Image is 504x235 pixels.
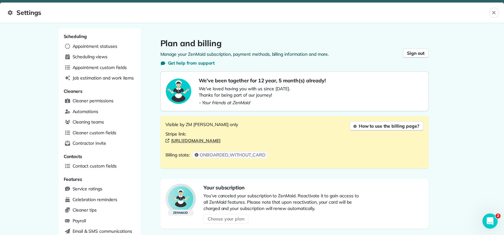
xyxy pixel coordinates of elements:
[73,75,134,81] span: Job estimation and work items
[192,151,268,158] button: ONBOARDED_WITHOUT_CARD
[199,86,326,92] span: We've loved having you with us since [DATE].
[165,131,186,137] span: Stripe link:
[359,123,419,129] span: How to use the billing page?
[199,92,326,98] span: Thanks for being part of our journey!
[62,118,137,127] a: Cleaning teams
[482,213,498,229] iframe: Intercom live chat
[407,50,424,56] span: Sign out
[160,51,429,57] p: Manage your ZenMaid subscription, payment methods, billing information and more.
[8,8,489,18] span: Settings
[168,60,215,66] span: Get help from support
[160,38,429,48] h1: Plan and billing
[168,210,193,216] div: ZenMaid
[73,207,97,213] span: Cleaner tips
[62,139,137,148] a: Contractor invite
[165,137,423,144] a: [URL][DOMAIN_NAME]
[403,48,429,58] button: Sign out
[62,73,137,83] a: Job estimation and work items
[171,189,191,208] img: ZenMaid Logo
[64,176,82,182] span: Features
[73,218,86,224] span: Payroll
[199,99,326,106] span: - Your friends at ZenMaid
[64,88,83,94] span: Cleaners
[73,43,117,49] span: Appointment statuses
[73,163,117,169] span: Contact custom fields
[73,130,116,136] span: Cleaner custom fields
[64,34,87,39] span: Scheduling
[350,121,423,131] button: How to use the billing page?
[165,152,190,158] span: Billing state:
[64,154,82,159] span: Contacts
[200,152,265,158] span: ONBOARDED_WITHOUT_CARD
[73,98,113,104] span: Cleaner permissions
[62,162,137,171] a: Contact custom fields
[73,196,117,203] span: Celebration reminders
[204,214,249,224] button: Choose your plan
[165,121,238,131] p: Visible by ZM [PERSON_NAME] only
[489,8,499,18] button: Close
[73,119,104,125] span: Cleaning teams
[62,63,137,73] a: Appointment custom fields
[204,184,245,191] span: Your subscription
[495,213,501,219] span: 2
[73,140,106,146] span: Contractor invite
[73,228,132,234] span: Email & SMS communications
[62,195,137,205] a: Celebration reminders
[160,60,215,66] button: Get help from support
[73,186,102,192] span: Service ratings
[62,96,137,106] a: Cleaner permissions
[62,128,137,138] a: Cleaner custom fields
[62,42,137,51] a: Appointment statuses
[62,206,137,215] a: Cleaner tips
[73,54,107,60] span: Scheduling views
[62,216,137,226] a: Payroll
[204,193,362,212] p: You’ve canceled your subscription to ZenMaid. Reactivate it to gain access to all ZenMaid feature...
[62,52,137,62] a: Scheduling views
[62,107,137,117] a: Automations
[62,184,137,194] a: Service ratings
[199,77,326,84] span: We've been together for 12 year, 5 month(s) already!
[208,216,244,222] span: Choose your plan
[73,64,127,71] span: Appointment custom fields
[73,108,99,115] span: Automations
